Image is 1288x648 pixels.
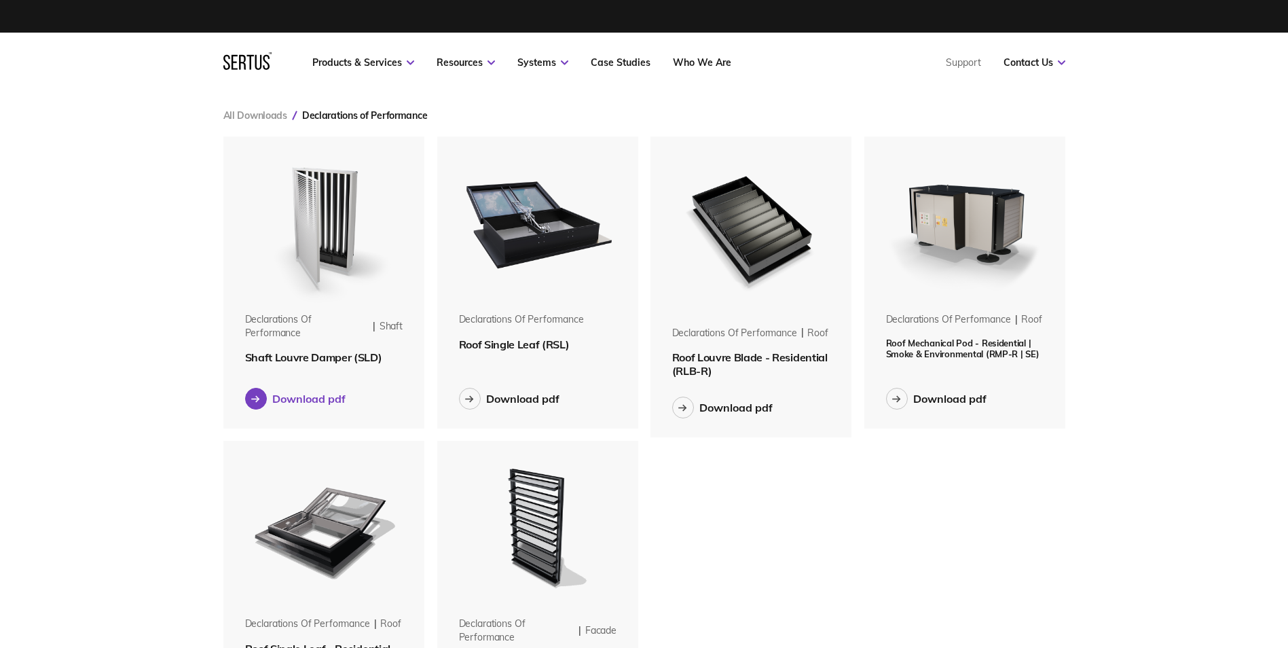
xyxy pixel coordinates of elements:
button: Download pdf [245,388,346,410]
a: Support [946,56,981,69]
a: Case Studies [591,56,650,69]
div: Declarations of Performance [245,617,370,631]
a: Systems [517,56,568,69]
div: roof [1021,313,1042,327]
div: shaft [380,320,403,334]
button: Download pdf [672,397,773,418]
div: Declarations of Performance [459,617,575,644]
div: Download pdf [699,401,773,414]
span: Shaft Louvre Damper (SLD) [245,350,382,364]
div: facade [585,624,617,638]
span: Roof Single Leaf (RSL) [459,338,570,351]
button: Download pdf [459,388,559,410]
div: roof [807,327,828,340]
div: Declarations of Performance [245,313,369,340]
div: Declarations of Performance [459,313,584,327]
a: Contact Us [1004,56,1065,69]
div: Download pdf [486,392,559,406]
div: Download pdf [913,392,987,406]
div: Declarations of Performance [672,327,797,340]
span: Roof Louvre Blade - Residential (RLB-R) [672,350,828,378]
a: All Downloads [223,109,287,122]
div: roof [380,617,401,631]
div: Download pdf [272,392,346,406]
span: Roof Mechanical Pod - Residential | Smoke & Environmental (RMP-R | SE) [886,338,1039,359]
a: Who We Are [673,56,731,69]
a: Products & Services [312,56,414,69]
div: Declarations of Performance [886,313,1011,327]
a: Resources [437,56,495,69]
button: Download pdf [886,388,987,410]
